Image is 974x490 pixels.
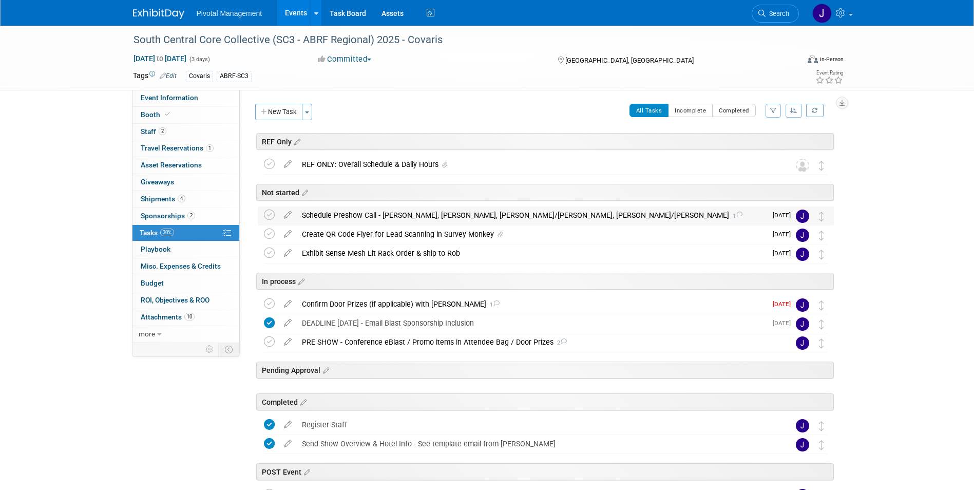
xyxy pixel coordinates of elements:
span: 4 [178,195,185,202]
a: Budget [132,275,239,292]
a: edit [279,249,297,258]
i: Move task [819,161,824,171]
i: Move task [819,300,824,310]
i: Move task [819,231,824,240]
a: Edit sections [298,397,307,407]
div: POST Event [256,463,834,480]
div: Not started [256,184,834,201]
span: Misc. Expenses & Credits [141,262,221,270]
a: Edit sections [296,276,304,286]
img: Jessica Gatton [796,317,809,331]
img: Jessica Gatton [796,298,809,312]
span: to [155,54,165,63]
div: South Central Core Collective (SC3 - ABRF Regional) 2025 - Covaris [130,31,784,49]
span: 1 [729,213,742,219]
img: Jessica Gatton [796,419,809,432]
span: 1 [486,301,500,308]
div: Event Format [738,53,844,69]
button: Incomplete [668,104,713,117]
span: Travel Reservations [141,144,214,152]
div: Create QR Code Flyer for Lead Scanning in Survey Monkey [297,225,767,243]
span: Booth [141,110,172,119]
td: Toggle Event Tabs [218,343,239,356]
i: Booth reservation complete [165,111,170,117]
span: ROI, Objectives & ROO [141,296,209,304]
div: Covaris [186,71,213,82]
a: edit [279,211,297,220]
span: 2 [159,127,166,135]
span: Shipments [141,195,185,203]
i: Move task [819,212,824,221]
i: Move task [819,440,824,450]
div: Completed [256,393,834,410]
span: [DATE] [773,212,796,219]
div: PRE SHOW - Conference eBlast / Promo items in Attendee Bag / Door Prizes [297,333,775,351]
div: Schedule Preshow Call - [PERSON_NAME], [PERSON_NAME], [PERSON_NAME]/[PERSON_NAME], [PERSON_NAME]/... [297,206,767,224]
span: Event Information [141,93,198,102]
a: Shipments4 [132,191,239,208]
a: Sponsorships2 [132,208,239,224]
a: Playbook [132,241,239,258]
button: Completed [712,104,756,117]
span: 30% [160,229,174,236]
a: Edit sections [320,365,329,375]
img: Unassigned [796,159,809,172]
img: Jessica Gatton [796,336,809,350]
img: Jessica Gatton [796,229,809,242]
img: ExhibitDay [133,9,184,19]
div: REF Only [256,133,834,150]
a: Booth [132,107,239,123]
a: edit [279,420,297,429]
a: edit [279,299,297,309]
span: [DATE] [773,300,796,308]
div: DEADLINE [DATE] - Email Blast Sponsorship Inclusion [297,314,767,332]
span: [GEOGRAPHIC_DATA], [GEOGRAPHIC_DATA] [565,56,694,64]
span: [DATE] [773,319,796,327]
a: Asset Reservations [132,157,239,174]
div: In process [256,273,834,290]
div: In-Person [819,55,844,63]
img: Jessica Gatton [796,210,809,223]
a: Edit sections [292,136,300,146]
span: (3 days) [188,56,210,63]
a: edit [279,160,297,169]
a: Tasks30% [132,225,239,241]
div: REF ONLY: Overall Schedule & Daily Hours [297,156,775,173]
span: Budget [141,279,164,287]
span: Playbook [141,245,170,253]
div: Register Staff [297,416,775,434]
img: Jessica Gatton [796,438,809,451]
div: Pending Approval [256,362,834,379]
span: 2 [553,340,567,346]
a: Staff2 [132,124,239,140]
span: 2 [187,212,195,219]
a: Event Information [132,90,239,106]
a: edit [279,230,297,239]
i: Move task [819,338,824,348]
div: Send Show Overview & Hotel Info - See template email from [PERSON_NAME] [297,435,775,453]
i: Move task [819,319,824,329]
img: Jessica Gatton [796,248,809,261]
span: more [139,330,155,338]
button: Committed [314,54,375,65]
a: Edit sections [299,187,308,197]
img: Format-Inperson.png [808,55,818,63]
img: Jessica Gatton [812,4,832,23]
a: Search [752,5,799,23]
a: Attachments10 [132,309,239,326]
span: Attachments [141,313,195,321]
a: edit [279,439,297,448]
td: Personalize Event Tab Strip [201,343,219,356]
span: Pivotal Management [197,9,262,17]
a: edit [279,318,297,328]
span: [DATE] [DATE] [133,54,187,63]
span: Tasks [140,229,174,237]
button: All Tasks [629,104,669,117]
div: Confirm Door Prizes (if applicable) with [PERSON_NAME] [297,295,767,313]
span: Sponsorships [141,212,195,220]
span: Asset Reservations [141,161,202,169]
a: Refresh [806,104,824,117]
span: [DATE] [773,231,796,238]
a: Misc. Expenses & Credits [132,258,239,275]
a: ROI, Objectives & ROO [132,292,239,309]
